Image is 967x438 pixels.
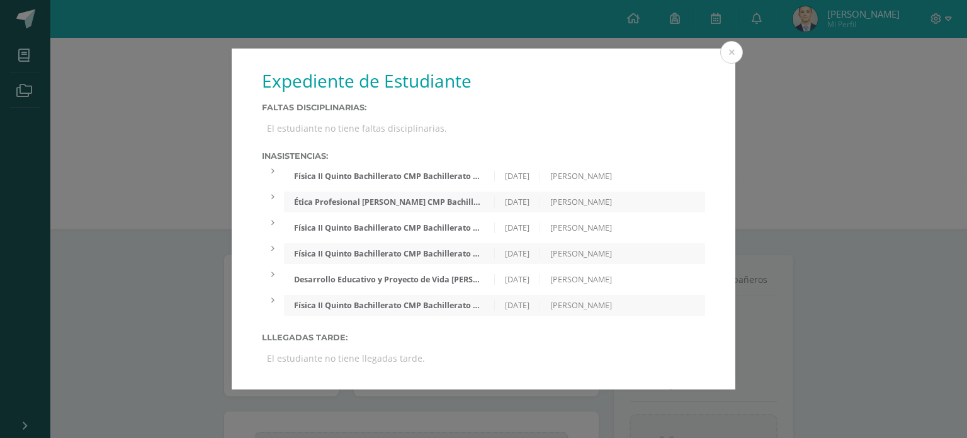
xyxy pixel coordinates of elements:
div: [DATE] [495,274,540,285]
div: [DATE] [495,248,540,259]
div: Desarrollo Educativo y Proyecto de Vida [PERSON_NAME] CMP Bachillerato en CCLL con Orientación en... [284,274,494,285]
label: Faltas Disciplinarias: [262,103,705,112]
div: [PERSON_NAME] [540,300,622,311]
div: [DATE] [495,222,540,233]
label: Lllegadas tarde: [262,333,705,342]
div: [PERSON_NAME] [540,222,622,233]
div: Física II Quinto Bachillerato CMP Bachillerato en CCLL con Orientación en Computación 'D' [284,248,494,259]
div: [PERSON_NAME] [540,171,622,182]
div: [PERSON_NAME] [540,197,622,207]
div: Física II Quinto Bachillerato CMP Bachillerato en CCLL con Orientación en Computación 'D' [284,300,494,311]
label: Inasistencias: [262,151,705,161]
div: El estudiante no tiene faltas disciplinarias. [262,117,705,139]
div: Física II Quinto Bachillerato CMP Bachillerato en CCLL con Orientación en Computación 'D' [284,222,494,233]
div: [DATE] [495,197,540,207]
h1: Expediente de Estudiante [262,69,705,93]
div: [DATE] [495,300,540,311]
div: [PERSON_NAME] [540,274,622,285]
div: Ética Profesional [PERSON_NAME] CMP Bachillerato en CCLL con Orientación en Computación 'D' [284,197,494,207]
div: El estudiante no tiene llegadas tarde. [262,347,705,369]
div: [PERSON_NAME] [540,248,622,259]
div: Física II Quinto Bachillerato CMP Bachillerato en CCLL con Orientación en Computación 'D' [284,171,494,182]
div: [DATE] [495,171,540,182]
button: Close (Esc) [720,41,743,64]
